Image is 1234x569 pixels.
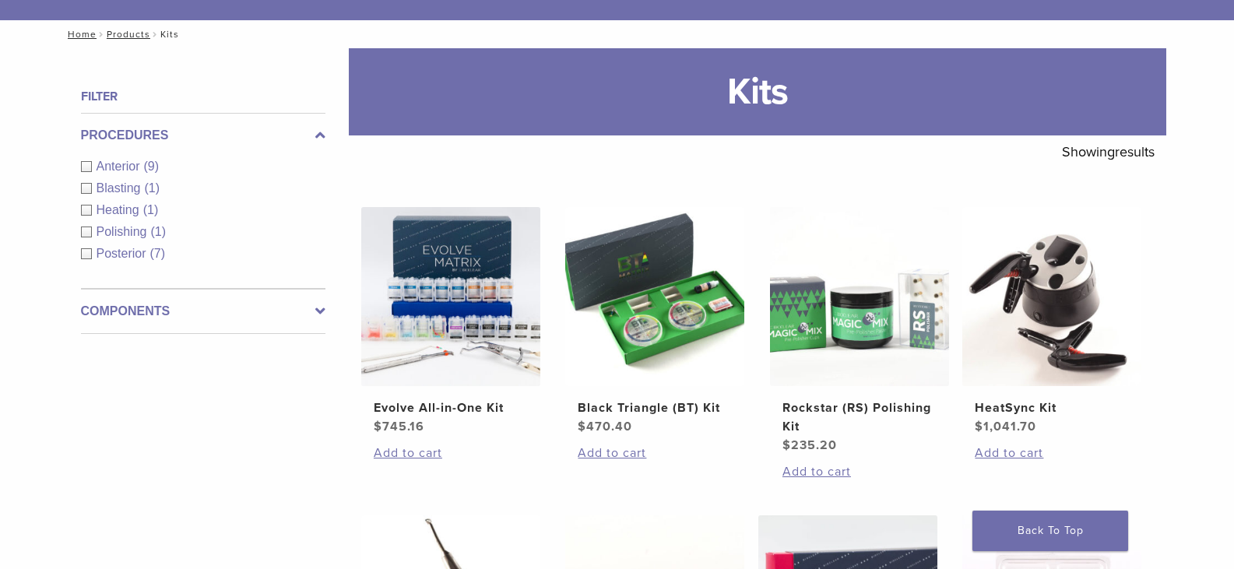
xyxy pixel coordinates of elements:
[97,160,144,173] span: Anterior
[975,419,983,434] span: $
[97,30,107,38] span: /
[143,203,159,216] span: (1)
[97,181,145,195] span: Blasting
[578,444,732,462] a: Add to cart: “Black Triangle (BT) Kit”
[374,419,424,434] bdi: 745.16
[782,437,837,453] bdi: 235.20
[564,207,746,436] a: Black Triangle (BT) KitBlack Triangle (BT) Kit $470.40
[150,225,166,238] span: (1)
[578,399,732,417] h2: Black Triangle (BT) Kit
[975,444,1129,462] a: Add to cart: “HeatSync Kit”
[97,225,151,238] span: Polishing
[975,419,1036,434] bdi: 1,041.70
[57,20,1178,48] nav: Kits
[975,399,1129,417] h2: HeatSync Kit
[782,462,937,481] a: Add to cart: “Rockstar (RS) Polishing Kit”
[782,437,791,453] span: $
[374,419,382,434] span: $
[97,247,150,260] span: Posterior
[770,207,949,386] img: Rockstar (RS) Polishing Kit
[1062,135,1155,168] p: Showing results
[63,29,97,40] a: Home
[144,181,160,195] span: (1)
[782,399,937,436] h2: Rockstar (RS) Polishing Kit
[81,87,325,106] h4: Filter
[374,399,528,417] h2: Evolve All-in-One Kit
[144,160,160,173] span: (9)
[81,126,325,145] label: Procedures
[361,207,540,386] img: Evolve All-in-One Kit
[360,207,542,436] a: Evolve All-in-One KitEvolve All-in-One Kit $745.16
[81,302,325,321] label: Components
[374,444,528,462] a: Add to cart: “Evolve All-in-One Kit”
[97,203,143,216] span: Heating
[962,207,1143,436] a: HeatSync KitHeatSync Kit $1,041.70
[769,207,951,455] a: Rockstar (RS) Polishing KitRockstar (RS) Polishing Kit $235.20
[565,207,744,386] img: Black Triangle (BT) Kit
[150,30,160,38] span: /
[972,511,1128,551] a: Back To Top
[349,48,1166,135] h1: Kits
[962,207,1141,386] img: HeatSync Kit
[578,419,632,434] bdi: 470.40
[578,419,586,434] span: $
[150,247,166,260] span: (7)
[107,29,150,40] a: Products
